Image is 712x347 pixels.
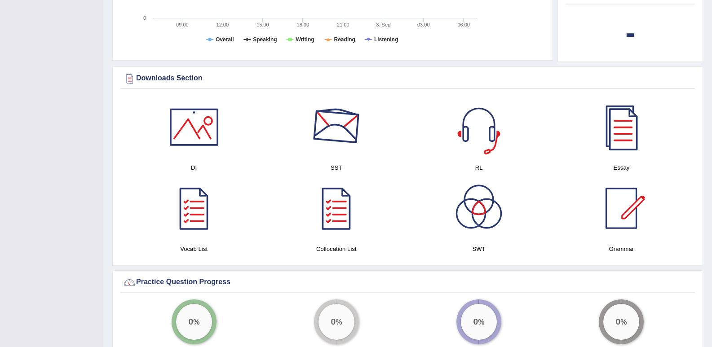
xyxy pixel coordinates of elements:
text: 0 [143,15,146,21]
h4: Collocation List [270,244,403,254]
text: 09:00 [176,22,189,27]
b: - [625,16,635,49]
big: 0 [331,316,336,326]
tspan: Listening [374,36,398,43]
h4: Essay [555,163,688,172]
text: 21:00 [337,22,349,27]
h4: RL [412,163,546,172]
text: 12:00 [217,22,229,27]
tspan: Overall [216,36,234,43]
text: 06:00 [457,22,470,27]
tspan: Speaking [253,36,277,43]
big: 0 [473,316,478,326]
div: % [176,304,212,340]
h4: Grammar [555,244,688,254]
div: Practice Question Progress [123,276,693,289]
h4: SST [270,163,403,172]
text: 03:00 [417,22,430,27]
tspan: Reading [334,36,355,43]
big: 0 [188,316,193,326]
text: 18:00 [297,22,310,27]
tspan: Writing [296,36,314,43]
div: % [461,304,497,340]
div: % [603,304,639,340]
div: Downloads Section [123,72,693,85]
h4: SWT [412,244,546,254]
h4: Vocab List [127,244,261,254]
div: % [318,304,354,340]
tspan: 3. Sep [376,22,390,27]
big: 0 [616,316,621,326]
text: 15:00 [256,22,269,27]
h4: DI [127,163,261,172]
